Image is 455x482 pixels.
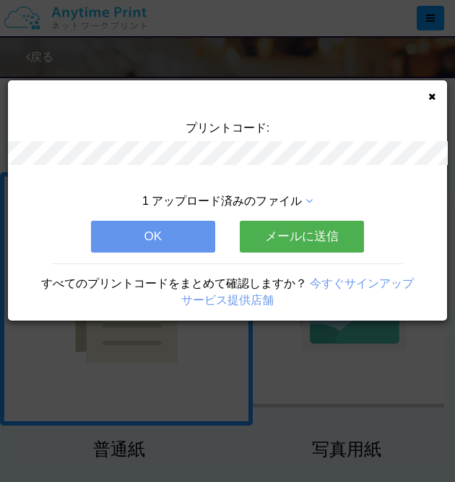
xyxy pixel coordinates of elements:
[181,294,274,306] a: サービス提供店舗
[310,277,414,289] a: 今すぐサインアップ
[142,195,302,207] span: 1 アップロード済みのファイル
[240,221,364,253] button: メールに送信
[41,277,307,289] span: すべてのプリントコードをまとめて確認しますか？
[186,122,269,134] span: プリントコード:
[91,221,215,253] button: OK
